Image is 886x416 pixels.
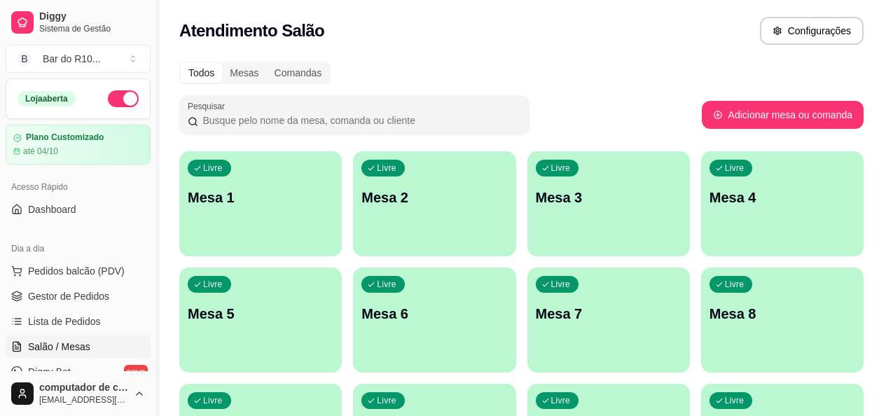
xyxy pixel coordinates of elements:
[28,314,101,328] span: Lista de Pedidos
[39,382,128,394] span: computador de caixa
[536,188,681,207] p: Mesa 3
[188,304,333,324] p: Mesa 5
[23,146,58,157] article: até 04/10
[28,289,109,303] span: Gestor de Pedidos
[361,304,507,324] p: Mesa 6
[181,63,222,83] div: Todos
[188,100,230,112] label: Pesquisar
[39,23,145,34] span: Sistema de Gestão
[28,365,71,379] span: Diggy Bot
[39,11,145,23] span: Diggy
[6,176,151,198] div: Acesso Rápido
[527,151,690,256] button: LivreMesa 3
[6,6,151,39] a: DiggySistema de Gestão
[725,395,745,406] p: Livre
[6,377,151,410] button: computador de caixa[EMAIL_ADDRESS][DOMAIN_NAME]
[28,264,125,278] span: Pedidos balcão (PDV)
[353,151,515,256] button: LivreMesa 2
[701,268,864,373] button: LivreMesa 8
[725,279,745,290] p: Livre
[43,52,101,66] div: Bar do R10 ...
[725,162,745,174] p: Livre
[551,162,571,174] p: Livre
[203,395,223,406] p: Livre
[702,101,864,129] button: Adicionar mesa ou comanda
[18,91,76,106] div: Loja aberta
[179,151,342,256] button: LivreMesa 1
[6,361,151,383] a: Diggy Botnovo
[710,188,855,207] p: Mesa 4
[6,285,151,307] a: Gestor de Pedidos
[39,394,128,405] span: [EMAIL_ADDRESS][DOMAIN_NAME]
[551,395,571,406] p: Livre
[179,268,342,373] button: LivreMesa 5
[536,304,681,324] p: Mesa 7
[6,260,151,282] button: Pedidos balcão (PDV)
[6,45,151,73] button: Select a team
[6,335,151,358] a: Salão / Mesas
[188,188,333,207] p: Mesa 1
[353,268,515,373] button: LivreMesa 6
[377,162,396,174] p: Livre
[108,90,139,107] button: Alterar Status
[6,125,151,165] a: Plano Customizadoaté 04/10
[377,279,396,290] p: Livre
[179,20,324,42] h2: Atendimento Salão
[377,395,396,406] p: Livre
[710,304,855,324] p: Mesa 8
[6,237,151,260] div: Dia a dia
[701,151,864,256] button: LivreMesa 4
[203,162,223,174] p: Livre
[527,268,690,373] button: LivreMesa 7
[6,198,151,221] a: Dashboard
[198,113,521,127] input: Pesquisar
[222,63,266,83] div: Mesas
[361,188,507,207] p: Mesa 2
[26,132,104,143] article: Plano Customizado
[203,279,223,290] p: Livre
[18,52,32,66] span: B
[551,279,571,290] p: Livre
[28,340,90,354] span: Salão / Mesas
[267,63,330,83] div: Comandas
[760,17,864,45] button: Configurações
[6,310,151,333] a: Lista de Pedidos
[28,202,76,216] span: Dashboard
